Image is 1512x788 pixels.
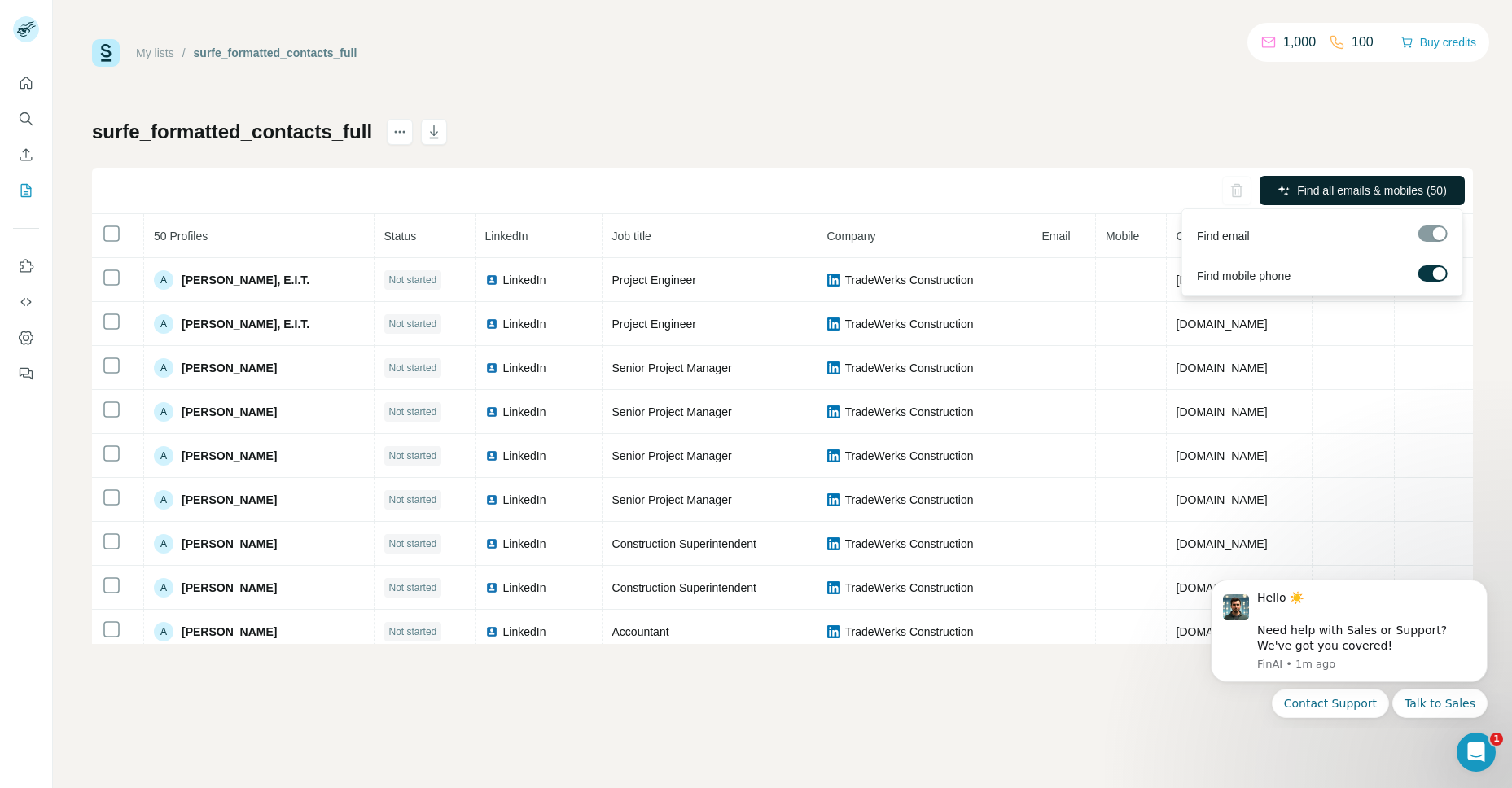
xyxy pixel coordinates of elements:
[1352,33,1374,52] p: 100
[503,360,546,376] span: LinkedIn
[1457,733,1496,772] iframe: Intercom live chat
[1197,268,1291,284] span: Find mobile phone
[13,104,39,134] button: Search
[182,316,309,332] span: [PERSON_NAME], E.I.T.
[827,493,840,506] img: company-logo
[154,402,173,422] div: A
[1490,733,1503,746] span: 1
[1400,31,1476,54] button: Buy credits
[845,492,974,508] span: TradeWerks Construction
[182,360,277,376] span: [PERSON_NAME]
[154,314,173,334] div: A
[389,405,437,419] span: Not started
[503,624,546,640] span: LinkedIn
[389,536,437,551] span: Not started
[389,492,437,507] span: Not started
[503,272,546,288] span: LinkedIn
[827,361,840,374] img: company-logo
[154,446,173,466] div: A
[1186,565,1512,728] iframe: Intercom notifications message
[389,273,437,287] span: Not started
[13,176,39,205] button: My lists
[1177,625,1268,638] span: [DOMAIN_NAME]
[389,361,437,375] span: Not started
[154,578,173,598] div: A
[1177,449,1268,462] span: [DOMAIN_NAME]
[154,490,173,510] div: A
[1177,581,1268,594] span: [DOMAIN_NAME]
[503,492,546,508] span: LinkedIn
[1106,230,1139,243] span: Mobile
[13,287,39,317] button: Use Surfe API
[485,317,498,331] img: LinkedIn logo
[1177,274,1268,287] span: [DOMAIN_NAME]
[182,492,277,508] span: [PERSON_NAME]
[503,448,546,464] span: LinkedIn
[845,404,974,420] span: TradeWerks Construction
[503,580,546,596] span: LinkedIn
[182,536,277,552] span: [PERSON_NAME]
[194,45,357,61] div: surfe_formatted_contacts_full
[612,274,697,287] span: Project Engineer
[612,230,651,243] span: Job title
[827,274,840,287] img: company-logo
[1177,537,1268,550] span: [DOMAIN_NAME]
[845,536,974,552] span: TradeWerks Construction
[845,316,974,332] span: TradeWerks Construction
[1297,182,1447,199] span: Find all emails & mobiles (50)
[503,536,546,552] span: LinkedIn
[182,448,277,464] span: [PERSON_NAME]
[827,317,840,331] img: company-logo
[612,581,756,594] span: Construction Superintendent
[827,581,840,594] img: company-logo
[92,119,372,145] h1: surfe_formatted_contacts_full
[389,624,437,639] span: Not started
[182,45,186,61] li: /
[154,622,173,641] div: A
[154,270,173,290] div: A
[612,405,732,418] span: Senior Project Manager
[827,537,840,550] img: company-logo
[845,448,974,464] span: TradeWerks Construction
[612,317,697,331] span: Project Engineer
[182,624,277,640] span: [PERSON_NAME]
[1197,228,1250,244] span: Find email
[485,625,498,638] img: LinkedIn logo
[387,119,413,145] button: actions
[827,405,840,418] img: company-logo
[845,580,974,596] span: TradeWerks Construction
[1177,230,1267,243] span: Company website
[612,449,732,462] span: Senior Project Manager
[827,625,840,638] img: company-logo
[612,361,732,374] span: Senior Project Manager
[845,360,974,376] span: TradeWerks Construction
[182,580,277,596] span: [PERSON_NAME]
[389,580,437,595] span: Not started
[13,323,39,352] button: Dashboard
[485,537,498,550] img: LinkedIn logo
[1283,33,1316,52] p: 1,000
[503,404,546,420] span: LinkedIn
[13,359,39,388] button: Feedback
[485,493,498,506] img: LinkedIn logo
[154,358,173,378] div: A
[1177,493,1268,506] span: [DOMAIN_NAME]
[485,230,528,243] span: LinkedIn
[389,449,437,463] span: Not started
[389,317,437,331] span: Not started
[136,46,174,59] a: My lists
[485,405,498,418] img: LinkedIn logo
[13,252,39,281] button: Use Surfe on LinkedIn
[1177,317,1268,331] span: [DOMAIN_NAME]
[827,230,876,243] span: Company
[182,272,309,288] span: [PERSON_NAME], E.I.T.
[1177,405,1268,418] span: [DOMAIN_NAME]
[503,316,546,332] span: LinkedIn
